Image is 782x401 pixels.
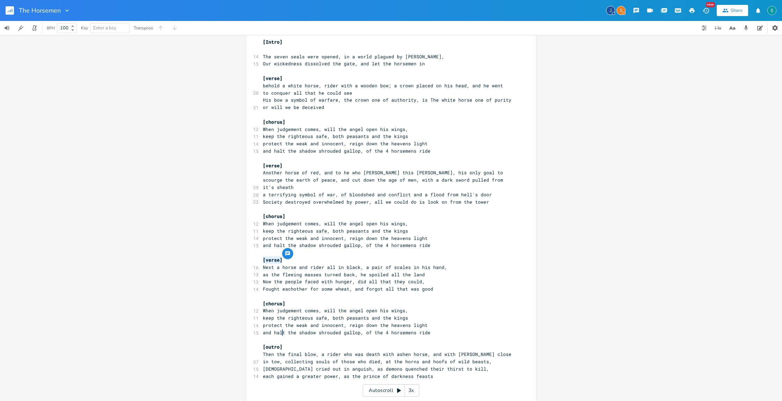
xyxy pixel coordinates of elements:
[706,2,715,7] div: New
[263,126,408,132] span: When judgement comes, will the angel open his wings,
[263,322,428,328] span: protect the weak and innocent, reign down the heavens light
[263,148,430,154] span: and halt the shadow shrouded gallop, of the 4 horsemens ride
[405,384,418,397] div: 3x
[93,25,116,31] span: Enter a key
[263,228,408,234] span: keep the righteous safe, both peasants and the kings
[263,213,285,219] span: [chorus]
[363,384,419,397] div: Autoscroll
[47,26,55,30] div: BPM
[263,162,282,169] span: [verse]
[263,300,285,307] span: [chorus]
[263,140,428,147] span: protect the weak and innocent, reign down the heavens light
[263,119,285,125] span: [chorus]
[263,242,430,248] span: and halt the shadow shrouded gallop, of the 4 horsemens ride
[617,6,626,15] div: Stevie Jay
[263,199,489,205] span: Society destroyed overwhelmed by power, all we could do is look on from the tower
[263,373,433,379] span: each gained a greater power, as the prince of darkness feasts
[263,191,492,198] span: a terrifying symbol of war, of bloodshed and conflict and a flood from hell's door
[263,366,489,372] span: [DEMOGRAPHIC_DATA] cried out in anguish, as demons quenched their thirst to kill,
[263,53,444,60] span: The seven seals were opened, in a world plagued by [PERSON_NAME],
[19,7,61,14] span: The Horsemen
[263,271,425,278] span: as the fleeing masses turned back, he spoiled all the land
[263,278,425,285] span: Now the people faced with hunger, did all that they could,
[767,6,776,15] img: Stevie Jay
[263,82,509,96] span: behold a white horse, rider with a wooden bow; a crown placed on his head, and he went to conquer...
[263,286,433,292] span: Fought eachother for some wheat, and forgot all that was good
[263,264,447,270] span: Next a horse and rider all in black, a pair of scales in his hand,
[263,235,428,241] span: protect the weak and innocent, reign down the heavens light
[731,7,743,14] div: Share
[699,4,713,17] button: New
[263,75,282,81] span: [verse]
[263,133,408,139] span: keep the righteous safe, both peasants and the kings
[263,220,408,227] span: When judgement comes, will the angel open his wings,
[263,39,282,45] span: [Intro]
[263,97,514,110] span: His bow a symbol of warfare, the crown one of authority, is The white horse one of purity or will...
[263,169,506,190] span: Another horse of red, and to he who [PERSON_NAME] this [PERSON_NAME], his only goal to scourge th...
[263,344,282,350] span: [outro]
[263,60,425,67] span: Our wickedness dissolved the gate, and let the horsemen in
[263,257,282,263] span: [verse]
[263,329,430,336] span: and hal t the shadow shrouded gallop, of the 4 horsemens ride
[134,26,153,30] div: Transpose
[606,6,615,15] div: james.coutts100
[263,315,408,321] span: keep the righteous safe, both peasants and the kings
[81,26,88,30] div: Key
[263,307,408,314] span: When judgement comes, will the angel open his wings,
[717,5,748,16] button: Share
[263,351,514,365] span: Then the final blow, a rider who was death with ashen horse, and with [PERSON_NAME] close in tow,...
